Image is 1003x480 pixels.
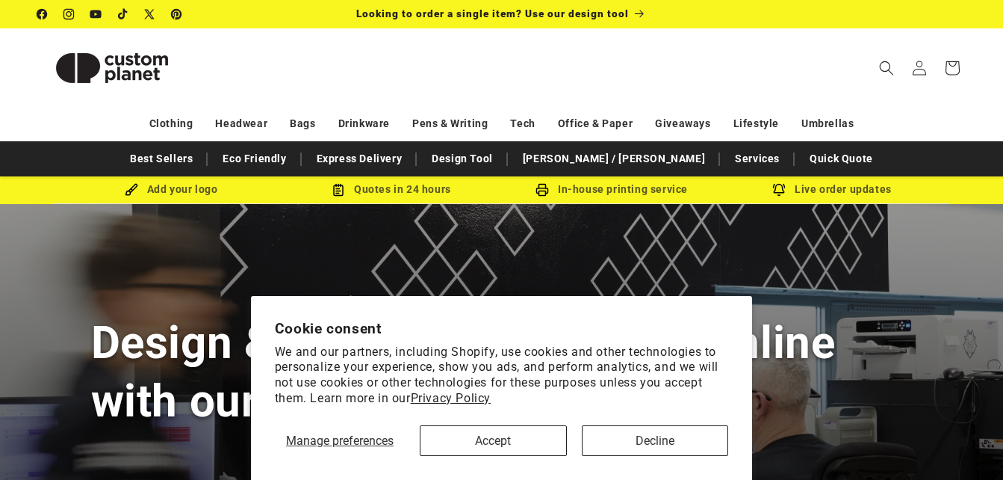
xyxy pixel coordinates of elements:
a: Pens & Writing [412,111,488,137]
h2: Cookie consent [275,320,729,337]
a: Bags [290,111,315,137]
a: Services [727,146,787,172]
button: Accept [420,425,567,456]
img: In-house printing [535,183,549,197]
a: Express Delivery [309,146,410,172]
div: Live order updates [722,180,943,199]
a: Custom Planet [32,28,193,107]
div: In-house printing service [502,180,722,199]
a: Headwear [215,111,267,137]
span: Looking to order a single item? Use our design tool [356,7,629,19]
a: Eco Friendly [215,146,294,172]
span: Manage preferences [286,434,394,448]
div: Add your logo [61,180,282,199]
a: Giveaways [655,111,710,137]
a: Quick Quote [802,146,881,172]
a: [PERSON_NAME] / [PERSON_NAME] [515,146,712,172]
a: Tech [510,111,535,137]
button: Decline [582,425,729,456]
a: Office & Paper [558,111,633,137]
img: Custom Planet [37,34,187,102]
a: Lifestyle [733,111,779,137]
summary: Search [870,52,903,84]
div: Quotes in 24 hours [282,180,502,199]
button: Manage preferences [275,425,405,456]
a: Best Sellers [122,146,200,172]
a: Umbrellas [801,111,854,137]
img: Order updates [772,183,786,197]
img: Order Updates Icon [332,183,345,197]
a: Drinkware [338,111,390,137]
a: Clothing [149,111,193,137]
a: Design Tool [424,146,500,172]
img: Brush Icon [125,183,138,197]
h1: Design & Order Your Clothing Online with our Design Tool [91,314,913,429]
p: We and our partners, including Shopify, use cookies and other technologies to personalize your ex... [275,345,729,407]
a: Privacy Policy [411,391,491,405]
